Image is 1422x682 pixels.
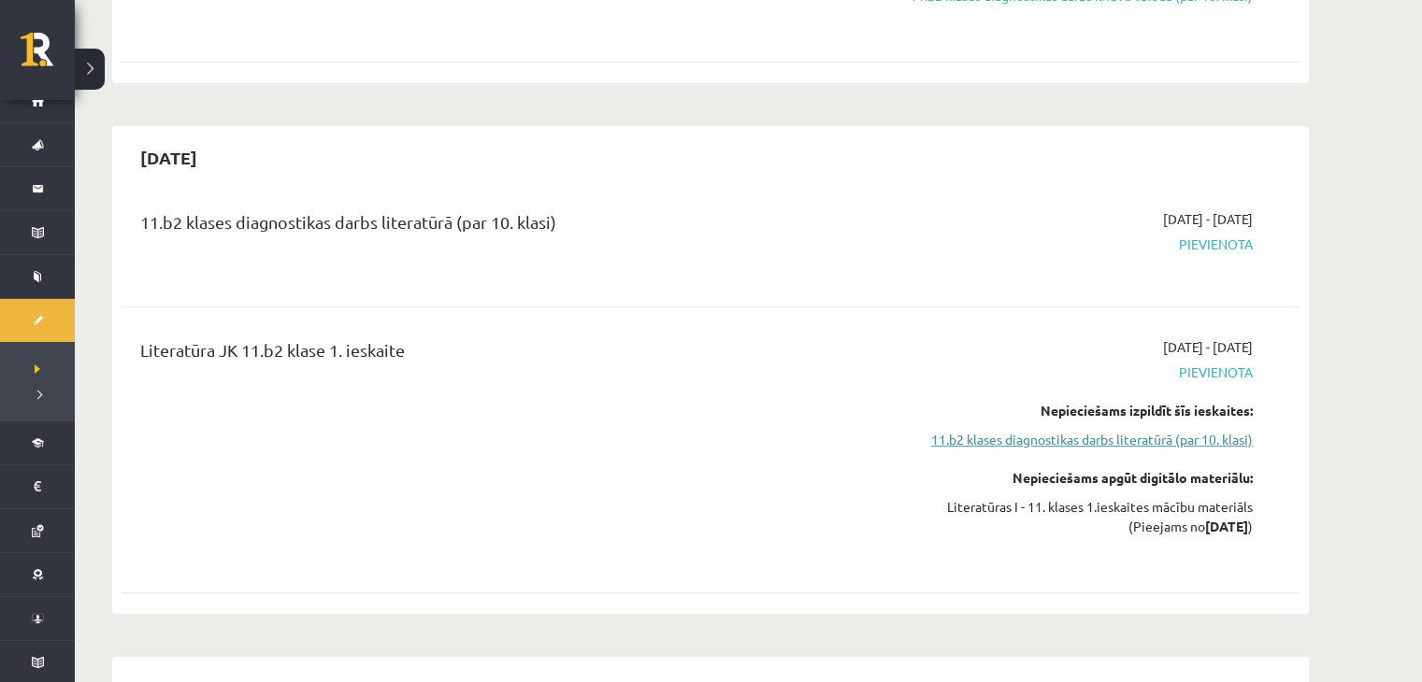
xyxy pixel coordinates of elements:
[140,337,872,372] div: Literatūra JK 11.b2 klase 1. ieskaite
[140,209,872,244] div: 11.b2 klases diagnostikas darbs literatūrā (par 10. klasi)
[1205,518,1248,534] strong: [DATE]
[900,362,1253,382] span: Pievienota
[900,234,1253,254] span: Pievienota
[900,401,1253,420] div: Nepieciešams izpildīt šīs ieskaites:
[900,497,1253,536] div: Literatūras I - 11. klases 1.ieskaites mācību materiāls (Pieejams no )
[21,33,75,79] a: Rīgas 1. Tālmācības vidusskola
[900,468,1253,488] div: Nepieciešams apgūt digitālo materiālu:
[122,135,216,179] h2: [DATE]
[900,430,1253,449] a: 11.b2 klases diagnostikas darbs literatūrā (par 10. klasi)
[1163,209,1253,229] span: [DATE] - [DATE]
[1163,337,1253,357] span: [DATE] - [DATE]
